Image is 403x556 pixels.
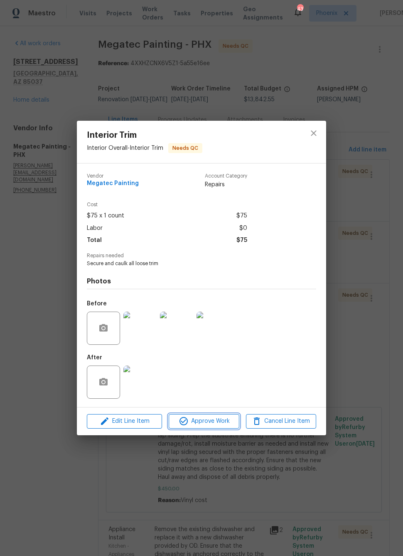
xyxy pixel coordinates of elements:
span: Vendor [87,173,139,179]
h5: Before [87,301,107,307]
span: Interior Overall - Interior Trim [87,145,163,151]
button: Edit Line Item [87,414,162,429]
h5: After [87,355,102,361]
h4: Photos [87,277,316,285]
button: close [304,123,324,143]
div: 43 [297,5,303,13]
span: $75 [236,234,247,246]
span: Repairs [205,180,247,189]
span: Repairs needed [87,253,316,258]
span: $75 [236,210,247,222]
span: Needs QC [169,144,201,152]
span: Cancel Line Item [248,416,314,427]
button: Cancel Line Item [246,414,316,429]
span: $0 [239,222,247,234]
span: Total [87,234,102,246]
span: Account Category [205,173,247,179]
span: Interior Trim [87,131,202,140]
span: Cost [87,202,247,207]
span: Secure and caulk all loose trim [87,260,293,267]
span: Edit Line Item [89,416,160,427]
span: Approve Work [171,416,236,427]
span: $75 x 1 count [87,210,124,222]
button: Approve Work [169,414,239,429]
span: Labor [87,222,103,234]
span: Megatec Painting [87,180,139,187]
